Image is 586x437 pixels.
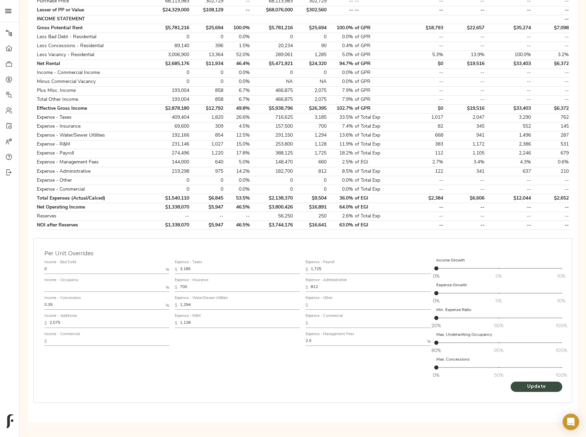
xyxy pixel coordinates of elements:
[36,194,149,203] td: Total Expenses (Actual/Calced)
[224,131,251,140] td: 12.5%
[190,95,224,104] td: 858
[36,122,149,131] td: Expense - Insurance
[486,51,532,60] td: 100.0%
[190,33,224,42] td: 0
[251,158,294,167] td: 148,470
[175,278,209,282] label: Expense - Insurance
[224,51,251,60] td: 52.0%
[444,122,486,131] td: 345
[328,104,354,113] td: 102.7%
[36,33,149,42] td: Less Bad Debt - Residential
[149,104,190,113] td: $2,878,180
[224,176,251,185] td: 0.0%
[294,86,328,95] td: 2,075
[190,60,224,68] td: $11,934
[36,15,149,24] td: INCOME STATEMENT
[486,167,532,176] td: 637
[36,68,149,77] td: Income - Commercial Income
[328,24,354,33] td: 100.0%
[224,6,251,15] td: --
[36,77,149,86] td: Minus Commercial Vacancy
[354,122,399,131] td: of Total Exp
[354,42,399,51] td: of GPR
[294,122,328,131] td: 700
[444,158,486,167] td: 3.4%
[251,104,294,113] td: $5,938,796
[532,194,569,203] td: $2,652
[149,158,190,167] td: 144,000
[306,332,354,336] label: Expense - Management Fees
[399,60,444,68] td: $0
[294,158,328,167] td: 660
[354,131,399,140] td: of Total Exp
[149,42,190,51] td: 89,140
[444,86,486,95] td: --
[328,167,354,176] td: 8.5%
[190,42,224,51] td: 396
[36,131,149,140] td: Expense - Water/Sewer Utilities
[251,176,294,185] td: 0
[494,322,503,329] span: 60%
[496,297,502,304] span: 5%
[149,140,190,149] td: 231,146
[294,140,328,149] td: 1,128
[486,77,532,86] td: --
[328,185,354,194] td: 0.0%
[36,104,149,113] td: Effective Gross Income
[328,122,354,131] td: 7.4%
[399,6,444,15] td: --
[354,158,399,167] td: of EGI
[36,158,149,167] td: Expense - Management Fees
[431,347,441,354] span: 80%
[224,104,251,113] td: 49.8%
[486,104,532,113] td: $33,403
[294,77,328,86] td: NA
[224,86,251,95] td: 6.7%
[328,60,354,68] td: 94.7%
[511,382,562,392] button: Update
[36,185,149,194] td: Expense - Commercial
[556,322,567,329] span: 100%
[190,158,224,167] td: 640
[399,176,444,185] td: --
[399,113,444,122] td: 1,017
[532,95,569,104] td: --
[36,113,149,122] td: Expense - Taxes
[328,140,354,149] td: 11.9%
[328,77,354,86] td: 0.0%
[44,260,76,264] label: Income - Bad Debt
[444,68,486,77] td: --
[444,140,486,149] td: 1,172
[294,42,328,51] td: 90
[354,95,399,104] td: of GPR
[486,176,532,185] td: --
[486,68,532,77] td: --
[532,68,569,77] td: --
[486,140,532,149] td: 2,386
[224,113,251,122] td: 26.6%
[36,86,149,95] td: Plus Misc. Income
[328,68,354,77] td: 0.0%
[444,113,486,122] td: 2,047
[190,113,224,122] td: 1,820
[294,149,328,158] td: 1,725
[444,77,486,86] td: --
[251,113,294,122] td: 716,625
[251,185,294,194] td: 0
[532,33,569,42] td: --
[444,194,486,203] td: $6,606
[294,176,328,185] td: 0
[399,42,444,51] td: --
[149,86,190,95] td: 193,004
[36,149,149,158] td: Expense - Payroll
[190,24,224,33] td: $25,694
[399,24,444,33] td: $18,793
[399,33,444,42] td: --
[431,322,441,329] span: 20%
[556,347,567,354] span: 100%
[444,167,486,176] td: 341
[532,42,569,51] td: --
[224,194,251,203] td: 53.5%
[294,6,328,15] td: $302,560
[532,77,569,86] td: --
